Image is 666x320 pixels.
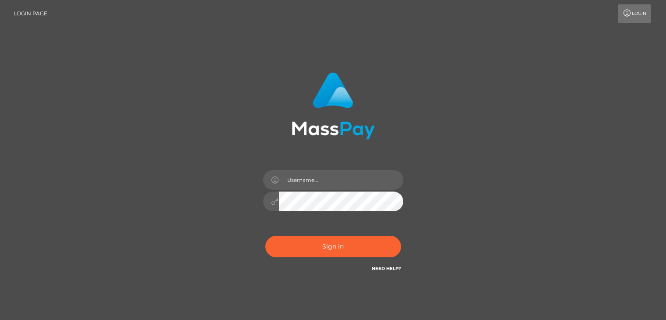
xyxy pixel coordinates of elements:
[372,266,401,271] a: Need Help?
[14,4,47,23] a: Login Page
[265,236,401,257] button: Sign in
[618,4,651,23] a: Login
[292,72,375,139] img: MassPay Login
[279,170,403,190] input: Username...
